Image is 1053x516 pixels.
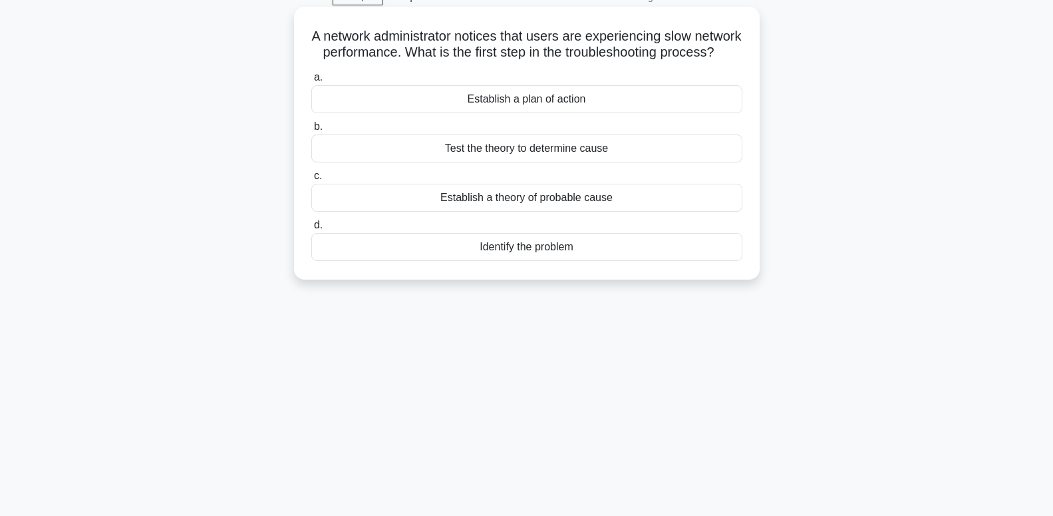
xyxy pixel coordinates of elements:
[311,184,742,212] div: Establish a theory of probable cause
[314,170,322,181] span: c.
[311,134,742,162] div: Test the theory to determine cause
[311,85,742,113] div: Establish a plan of action
[310,28,744,61] h5: A network administrator notices that users are experiencing slow network performance. What is the...
[314,219,323,230] span: d.
[314,121,323,132] span: b.
[314,71,323,83] span: a.
[311,233,742,261] div: Identify the problem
